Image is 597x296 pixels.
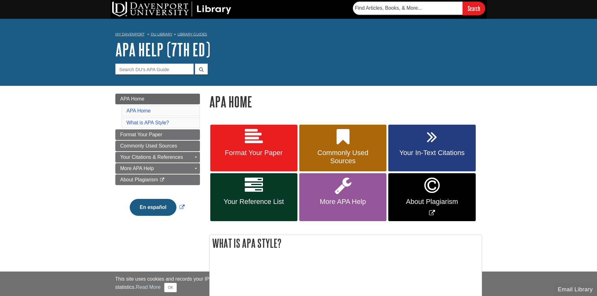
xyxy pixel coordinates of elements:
a: APA Home [115,94,200,104]
a: DU Library [151,32,172,36]
a: Format Your Paper [115,129,200,140]
button: Email Library [554,283,597,296]
a: Commonly Used Sources [115,141,200,151]
div: Guide Page Menu [115,94,200,226]
input: Search DU's APA Guide [115,64,194,75]
nav: breadcrumb [115,30,482,40]
span: About Plagiarism [120,177,158,182]
span: Format Your Paper [120,132,162,137]
button: En español [130,199,176,216]
a: Your Reference List [210,173,297,221]
div: This site uses cookies and records your IP address for usage statistics. Additionally, we use Goo... [115,275,482,292]
input: Search [463,2,485,15]
a: APA Help (7th Ed) [115,40,210,59]
a: Link opens in new window [388,173,475,221]
a: Your In-Text Citations [388,125,475,172]
a: APA Home [127,108,151,113]
h1: APA Home [209,94,482,110]
button: Close [164,283,176,292]
a: More APA Help [115,163,200,174]
a: About Plagiarism [115,174,200,185]
span: Your Reference List [215,198,293,206]
img: DU Library [112,2,231,17]
a: What is APA Style? [127,120,169,125]
span: APA Home [120,96,144,101]
a: Read More [136,284,160,290]
span: Commonly Used Sources [304,149,382,165]
form: Searches DU Library's articles, books, and more [353,2,485,15]
a: Format Your Paper [210,125,297,172]
a: Link opens in new window [128,205,186,210]
a: More APA Help [299,173,386,221]
span: Your In-Text Citations [393,149,471,157]
a: Commonly Used Sources [299,125,386,172]
span: About Plagiarism [393,198,471,206]
span: Your Citations & References [120,154,183,160]
span: More APA Help [304,198,382,206]
a: Your Citations & References [115,152,200,163]
span: More APA Help [120,166,154,171]
span: Commonly Used Sources [120,143,177,148]
a: Library Guides [177,32,207,36]
a: My Davenport [115,32,144,37]
input: Find Articles, Books, & More... [353,2,463,15]
i: This link opens in a new window [160,178,165,182]
h2: What is APA Style? [210,235,482,252]
span: Format Your Paper [215,149,293,157]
